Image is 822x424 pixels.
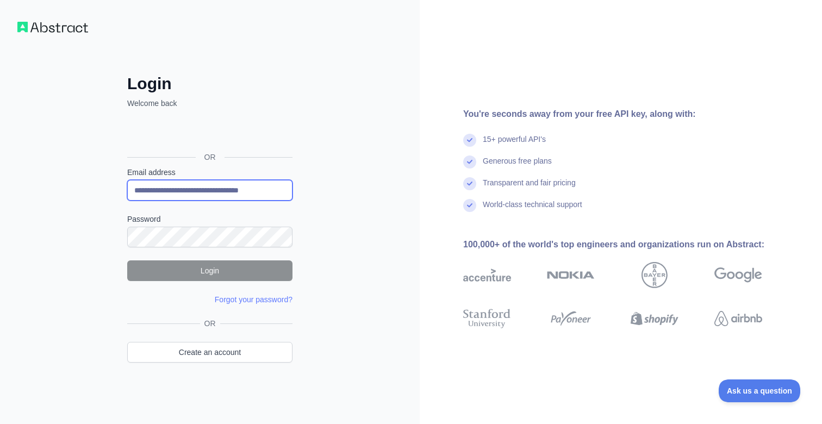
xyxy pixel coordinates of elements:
[463,134,476,147] img: check mark
[127,121,290,145] div: Войти с аккаунтом Google (откроется в новой вкладке)
[127,260,292,281] button: Login
[17,22,88,33] img: Workflow
[714,307,762,331] img: airbnb
[483,134,546,155] div: 15+ powerful API's
[127,167,292,178] label: Email address
[122,121,296,145] iframe: Кнопка "Войти с аккаунтом Google"
[463,155,476,169] img: check mark
[547,307,595,331] img: payoneer
[719,379,800,402] iframe: Toggle Customer Support
[483,199,582,221] div: World-class technical support
[127,98,292,109] p: Welcome back
[714,262,762,288] img: google
[483,177,576,199] div: Transparent and fair pricing
[463,199,476,212] img: check mark
[200,318,220,329] span: OR
[127,214,292,225] label: Password
[127,342,292,363] a: Create an account
[463,238,797,251] div: 100,000+ of the world's top engineers and organizations run on Abstract:
[483,155,552,177] div: Generous free plans
[463,108,797,121] div: You're seconds away from your free API key, along with:
[463,307,511,331] img: stanford university
[215,295,292,304] a: Forgot your password?
[463,177,476,190] img: check mark
[127,74,292,93] h2: Login
[463,262,511,288] img: accenture
[547,262,595,288] img: nokia
[631,307,678,331] img: shopify
[196,152,225,163] span: OR
[642,262,668,288] img: bayer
